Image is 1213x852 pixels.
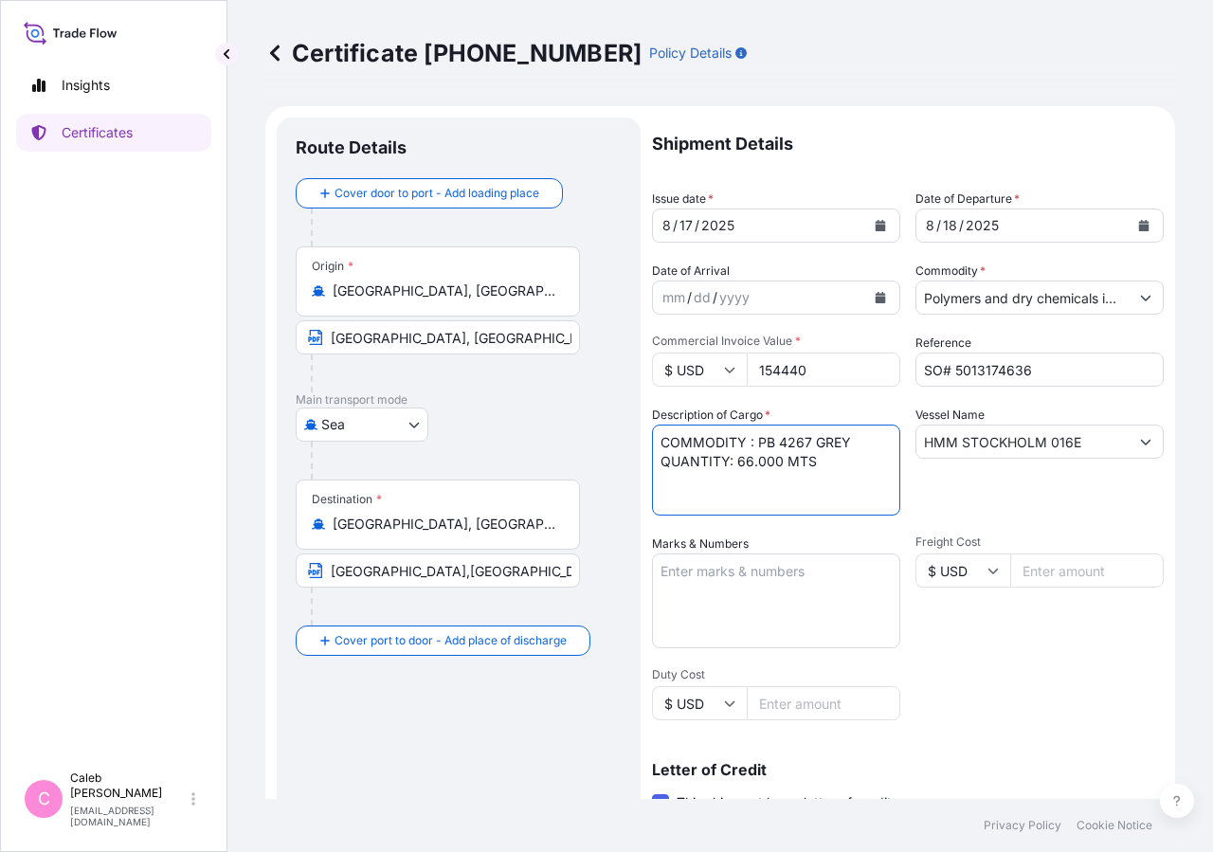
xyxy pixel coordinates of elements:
[915,334,971,353] label: Reference
[333,515,556,534] input: Destination
[16,114,211,152] a: Certificates
[673,214,678,237] div: /
[333,281,556,300] input: Origin
[652,762,1164,777] p: Letter of Credit
[335,184,539,203] span: Cover door to port - Add loading place
[652,667,900,682] span: Duty Cost
[312,492,382,507] div: Destination
[335,631,567,650] span: Cover port to door - Add place of discharge
[941,214,959,237] div: day,
[321,415,345,434] span: Sea
[652,406,770,425] label: Description of Cargo
[677,793,892,812] span: This shipment has a letter of credit
[936,214,941,237] div: /
[296,392,622,408] p: Main transport mode
[964,214,1001,237] div: year,
[687,286,692,309] div: /
[916,281,1129,315] input: Type to search commodity
[915,262,986,281] label: Commodity
[70,770,188,801] p: Caleb [PERSON_NAME]
[296,320,580,354] input: Text to appear on certificate
[916,425,1129,459] input: Type to search vessel name or IMO
[695,214,699,237] div: /
[713,286,717,309] div: /
[296,553,580,588] input: Text to appear on certificate
[652,425,900,516] textarea: COMMODITY: PB 4267 GREY QUANTITY: 66.000 MTS
[38,789,50,808] span: C
[652,118,1164,171] p: Shipment Details
[1129,281,1163,315] button: Show suggestions
[915,535,1164,550] span: Freight Cost
[296,408,428,442] button: Select transport
[699,214,736,237] div: year,
[915,353,1164,387] input: Enter booking reference
[865,210,896,241] button: Calendar
[1010,553,1164,588] input: Enter amount
[661,286,687,309] div: month,
[652,535,749,553] label: Marks & Numbers
[296,625,590,656] button: Cover port to door - Add place of discharge
[915,190,1020,208] span: Date of Departure
[70,805,188,827] p: [EMAIL_ADDRESS][DOMAIN_NAME]
[865,282,896,313] button: Calendar
[717,286,751,309] div: year,
[296,178,563,208] button: Cover door to port - Add loading place
[692,286,713,309] div: day,
[1129,210,1159,241] button: Calendar
[62,123,133,142] p: Certificates
[1077,818,1152,833] a: Cookie Notice
[265,38,642,68] p: Certificate [PHONE_NUMBER]
[661,214,673,237] div: month,
[678,214,695,237] div: day,
[652,262,730,281] span: Date of Arrival
[1129,425,1163,459] button: Show suggestions
[984,818,1061,833] a: Privacy Policy
[16,66,211,104] a: Insights
[652,334,900,349] span: Commercial Invoice Value
[747,353,900,387] input: Enter amount
[924,214,936,237] div: month,
[747,686,900,720] input: Enter amount
[62,76,110,95] p: Insights
[915,406,985,425] label: Vessel Name
[959,214,964,237] div: /
[296,136,407,159] p: Route Details
[652,190,714,208] span: Issue date
[649,44,732,63] p: Policy Details
[312,259,353,274] div: Origin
